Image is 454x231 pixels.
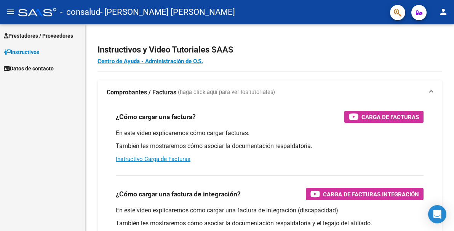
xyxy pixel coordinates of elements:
button: Carga de Facturas [344,111,424,123]
span: Carga de Facturas Integración [323,190,419,199]
span: - [PERSON_NAME] [PERSON_NAME] [100,4,235,21]
h3: ¿Cómo cargar una factura? [116,112,196,122]
p: En este video explicaremos cómo cargar una factura de integración (discapacidad). [116,206,424,215]
p: En este video explicaremos cómo cargar facturas. [116,129,424,137]
h2: Instructivos y Video Tutoriales SAAS [98,43,442,57]
span: Datos de contacto [4,64,54,73]
span: Instructivos [4,48,39,56]
button: Carga de Facturas Integración [306,188,424,200]
h3: ¿Cómo cargar una factura de integración? [116,189,241,199]
a: Instructivo Carga de Facturas [116,156,190,162]
p: También les mostraremos cómo asociar la documentación respaldatoria. [116,142,424,150]
a: Centro de Ayuda - Administración de O.S. [98,58,203,65]
span: Carga de Facturas [361,112,419,122]
p: También les mostraremos cómo asociar la documentación respaldatoria y el legajo del afiliado. [116,219,424,228]
span: (haga click aquí para ver los tutoriales) [178,88,275,97]
div: Open Intercom Messenger [428,205,446,223]
span: Prestadores / Proveedores [4,32,73,40]
mat-icon: person [439,7,448,16]
span: - consalud [60,4,100,21]
strong: Comprobantes / Facturas [107,88,176,97]
mat-icon: menu [6,7,15,16]
mat-expansion-panel-header: Comprobantes / Facturas (haga click aquí para ver los tutoriales) [98,80,442,105]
